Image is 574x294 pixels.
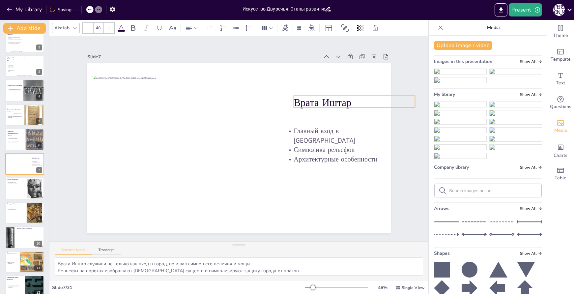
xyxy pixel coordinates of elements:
[555,174,566,182] span: Table
[285,155,390,164] p: Архитектурные особенности
[490,145,542,150] img: 5052630b-eb9f-4351-bb23-9dad5cf5f764.jpeg
[3,23,46,34] button: Add slide
[520,251,542,256] span: Show all
[449,188,537,193] input: Search images online
[7,203,25,205] p: Зиккурат Этеменанки
[307,24,317,31] div: Background color
[7,180,25,182] p: Священная дорога
[36,216,42,222] div: 9
[5,79,44,101] div: 4
[36,94,42,100] div: 4
[5,153,44,175] div: 7
[434,153,486,159] img: 3cf71d2d-b87a-4d36-a9e3-630394104177.jpeg
[5,30,44,52] div: 2
[8,138,18,140] p: [DEMOGRAPHIC_DATA] архитектура
[7,183,25,184] p: Архитектурные детали
[8,91,43,93] p: Примеры статуй и рельефов
[7,284,23,286] p: Монументальность и яркость
[341,24,349,32] span: Position
[7,283,23,285] p: Искусство как пропаганда
[490,69,542,74] img: 406f96a1-2b8f-4cd6-9d15-e4c5a78c7d09.jpeg
[7,43,25,44] p: Архитектурные достижения
[547,44,574,67] div: Add ready made slides
[7,259,18,262] p: Цветные глазурованные кирпичи
[7,41,25,43] p: Политическая власть и искусство
[490,136,542,141] img: 1f68c853-764d-451a-a3bd-731d0e15fa58.jpeg
[547,67,574,91] div: Add text boxes
[5,226,44,248] div: 10
[547,138,574,162] div: Add charts and graphs
[7,286,23,288] p: Уменьшение роли круглой скульптуры
[434,110,486,116] img: 8cc69154-a8cd-468c-b023-1dcde840a26f.jpeg
[8,140,18,142] p: Политическая пропаганда
[5,251,44,273] div: 11
[547,115,574,138] div: Add images, graphics, shapes or video
[8,142,18,143] p: Важные памятники
[53,23,71,32] div: Akatab
[243,4,325,14] input: Insert title
[7,108,23,112] p: Декоративно-прикладное искусство
[17,233,42,234] p: Экзотические растения
[285,145,390,155] p: Символика рельефов
[520,92,542,97] span: Show all
[7,50,26,52] p: Голова [DEMOGRAPHIC_DATA] из [GEOGRAPHIC_DATA]. Начало III тысячелетия до н. э. [GEOGRAPHIC_DATA]...
[31,163,44,165] p: Символика рельефов
[7,56,16,62] p: Архитектура IV–III тыс. до н.э.
[434,119,486,124] img: 406f96a1-2b8f-4cd6-9d15-e4c5a78c7d09.jpeg
[553,4,565,16] div: О [PERSON_NAME]
[36,167,42,173] div: 7
[280,23,290,33] div: Text effects
[8,89,43,90] p: Религиозные цели скульптуры
[87,54,320,60] div: Slide 7
[7,262,18,264] p: Яркие рельефы и орнаменты
[17,75,32,77] p: Зиккурат бога Луны [PERSON_NAME] в [GEOGRAPHIC_DATA]. XXI в. до н. э.
[554,127,567,134] span: Media
[434,41,492,50] button: Upload image / video
[7,264,18,265] p: Палитра цветов
[509,3,542,16] button: Present
[7,207,25,209] p: Связь с [DEMOGRAPHIC_DATA] историей
[324,23,334,33] div: Layout
[294,96,415,110] p: Врата Иштар
[36,118,42,124] div: 5
[7,39,25,41] p: Значение культурных и религиозных изменений
[547,20,574,44] div: Change the overall theme
[547,91,574,115] div: Get real-time input from your audience
[553,3,565,16] button: О [PERSON_NAME]
[402,285,424,290] span: Single View
[7,116,22,118] p: Важность декоративно-прикладного искусства
[7,67,15,72] p: Пример белого храма в [GEOGRAPHIC_DATA]
[5,202,44,224] div: 9
[7,252,42,254] p: Искусство цвета
[34,241,42,247] div: 10
[490,110,542,116] img: 42b75556-c962-46a1-9dea-989d9e960a2a.jpeg
[434,77,486,83] img: 8cc69154-a8cd-468c-b023-1dcde840a26f.jpeg
[520,206,542,211] span: Show all
[296,23,303,33] div: Border settings
[5,55,44,77] div: 3
[7,62,15,65] p: Монументальная архитектура
[7,37,25,39] p: Искусство Двуречья как основа цивилизации
[434,69,486,74] img: 35190a6a-b7fa-46bf-8e83-e4ada309ca2a.jpeg
[551,56,571,63] span: Template
[7,182,25,183] p: Изображения львов
[520,59,542,64] span: Show all
[31,165,44,166] p: Архитектурные особенности
[50,7,77,13] div: Saving......
[36,69,42,75] div: 3
[8,131,18,136] p: Искусство Нововавилонского царства
[36,142,42,148] div: 6
[5,178,44,199] div: 8
[434,145,486,150] img: 80020aa7-48a3-4436-8ea8-84fc26d2a376.jpeg
[434,58,492,65] span: Images in this presentation
[17,228,42,230] p: Висячие сады Семирамиды
[8,85,43,87] p: Скульптура и её функции
[52,284,305,291] div: Slide 7 / 21
[556,79,565,87] span: Text
[434,164,469,170] span: Company library
[434,205,449,212] span: Arrows
[7,114,22,116] p: Символика и иерархия
[520,165,542,170] span: Show all
[7,179,25,181] p: Дорога Процессий
[554,152,567,159] span: Charts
